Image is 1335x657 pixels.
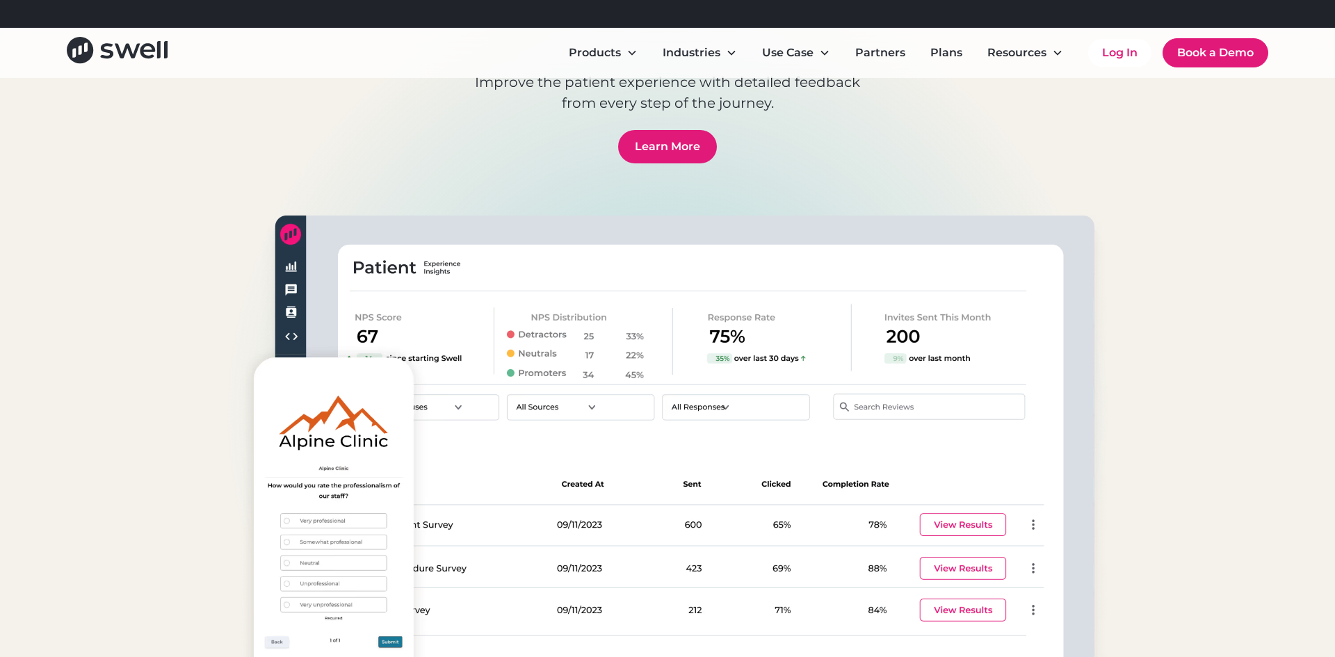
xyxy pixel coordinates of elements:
[652,39,748,67] div: Industries
[987,44,1046,61] div: Resources
[1163,38,1268,67] a: Book a Demo
[844,39,916,67] a: Partners
[976,39,1074,67] div: Resources
[569,44,621,61] div: Products
[919,39,973,67] a: Plans
[751,39,841,67] div: Use Case
[663,44,720,61] div: Industries
[558,39,649,67] div: Products
[473,72,862,113] p: Improve the patient experience with detailed feedback from every step of the journey.
[1088,39,1151,67] a: Log In
[67,37,168,68] a: home
[762,44,814,61] div: Use Case
[618,130,717,163] a: Learn More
